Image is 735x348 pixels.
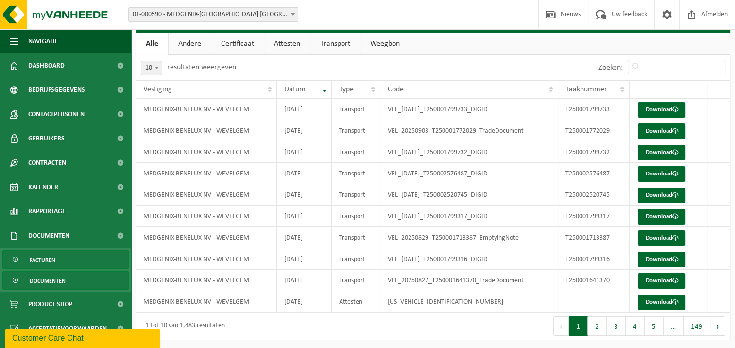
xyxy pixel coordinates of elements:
[565,86,607,93] span: Taaknummer
[588,316,607,336] button: 2
[558,163,630,184] td: T250002576487
[558,227,630,248] td: T250001713387
[28,53,65,78] span: Dashboard
[638,209,685,225] a: Download
[277,184,332,206] td: [DATE]
[380,141,558,163] td: VEL_[DATE]_T250001799732_DIGID
[28,126,65,151] span: Gebruikers
[558,248,630,270] td: T250001799316
[380,206,558,227] td: VEL_[DATE]_T250001799317_DIGID
[332,184,380,206] td: Transport
[558,141,630,163] td: T250001799732
[136,99,277,120] td: MEDGENIX-BENELUX NV - WEVELGEM
[141,317,225,335] div: 1 tot 10 van 1,483 resultaten
[380,291,558,313] td: [US_VEHICLE_IDENTIFICATION_NUMBER]
[277,99,332,120] td: [DATE]
[638,123,685,139] a: Download
[638,252,685,267] a: Download
[5,327,162,348] iframe: chat widget
[28,292,72,316] span: Product Shop
[553,316,569,336] button: Previous
[277,206,332,227] td: [DATE]
[211,33,264,55] a: Certificaat
[638,230,685,246] a: Download
[28,316,107,341] span: Acceptatievoorwaarden
[332,291,380,313] td: Attesten
[136,270,277,291] td: MEDGENIX-BENELUX NV - WEVELGEM
[332,163,380,184] td: Transport
[128,7,298,22] span: 01-000590 - MEDGENIX-BENELUX NV - WEVELGEM
[626,316,645,336] button: 4
[136,291,277,313] td: MEDGENIX-BENELUX NV - WEVELGEM
[558,270,630,291] td: T250001641370
[684,316,710,336] button: 149
[136,248,277,270] td: MEDGENIX-BENELUX NV - WEVELGEM
[136,120,277,141] td: MEDGENIX-BENELUX NV - WEVELGEM
[380,99,558,120] td: VEL_[DATE]_T250001799733_DIGID
[558,184,630,206] td: T250002520745
[339,86,354,93] span: Type
[28,78,85,102] span: Bedrijfsgegevens
[380,248,558,270] td: VEL_[DATE]_T250001799316_DIGID
[28,102,85,126] span: Contactpersonen
[710,316,725,336] button: Next
[664,316,684,336] span: …
[129,8,298,21] span: 01-000590 - MEDGENIX-BENELUX NV - WEVELGEM
[277,141,332,163] td: [DATE]
[28,199,66,224] span: Rapportage
[143,86,172,93] span: Vestiging
[332,120,380,141] td: Transport
[277,270,332,291] td: [DATE]
[558,120,630,141] td: T250001772029
[136,33,168,55] a: Alle
[136,141,277,163] td: MEDGENIX-BENELUX NV - WEVELGEM
[30,251,55,269] span: Facturen
[558,206,630,227] td: T250001799317
[360,33,410,55] a: Weegbon
[136,206,277,227] td: MEDGENIX-BENELUX NV - WEVELGEM
[277,163,332,184] td: [DATE]
[277,248,332,270] td: [DATE]
[28,151,66,175] span: Contracten
[332,227,380,248] td: Transport
[638,166,685,182] a: Download
[277,227,332,248] td: [DATE]
[141,61,162,75] span: 10
[638,188,685,203] a: Download
[558,99,630,120] td: T250001799733
[638,295,685,310] a: Download
[332,248,380,270] td: Transport
[645,316,664,336] button: 5
[332,99,380,120] td: Transport
[28,29,58,53] span: Navigatie
[28,224,69,248] span: Documenten
[30,272,66,290] span: Documenten
[136,184,277,206] td: MEDGENIX-BENELUX NV - WEVELGEM
[380,163,558,184] td: VEL_[DATE]_T250002576487_DIGID
[332,206,380,227] td: Transport
[310,33,360,55] a: Transport
[264,33,310,55] a: Attesten
[277,291,332,313] td: [DATE]
[638,273,685,289] a: Download
[388,86,404,93] span: Code
[136,163,277,184] td: MEDGENIX-BENELUX NV - WEVELGEM
[380,227,558,248] td: VEL_20250829_T250001713387_EmptyingNote
[167,63,236,71] label: resultaten weergeven
[607,316,626,336] button: 3
[2,271,129,290] a: Documenten
[28,175,58,199] span: Kalender
[332,270,380,291] td: Transport
[638,145,685,160] a: Download
[277,120,332,141] td: [DATE]
[569,316,588,336] button: 1
[136,227,277,248] td: MEDGENIX-BENELUX NV - WEVELGEM
[380,270,558,291] td: VEL_20250827_T250001641370_TradeDocument
[598,64,623,71] label: Zoeken:
[2,250,129,269] a: Facturen
[638,102,685,118] a: Download
[284,86,306,93] span: Datum
[380,184,558,206] td: VEL_[DATE]_T250002520745_DIGID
